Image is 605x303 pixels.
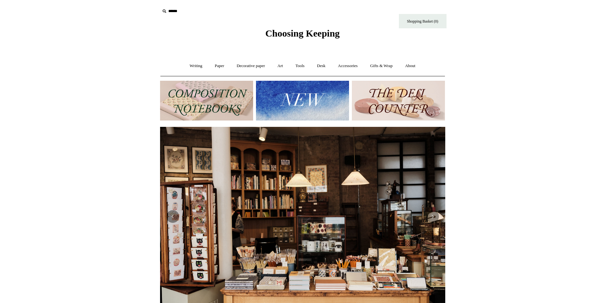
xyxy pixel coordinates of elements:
a: Desk [311,58,331,74]
a: Art [272,58,289,74]
a: Decorative paper [231,58,271,74]
span: Choosing Keeping [265,28,339,38]
a: Accessories [332,58,363,74]
a: Tools [290,58,310,74]
img: New.jpg__PID:f73bdf93-380a-4a35-bcfe-7823039498e1 [256,81,349,121]
a: Paper [209,58,230,74]
a: Shopping Basket (0) [399,14,447,28]
a: About [399,58,421,74]
button: Previous [166,210,179,223]
img: 202302 Composition ledgers.jpg__PID:69722ee6-fa44-49dd-a067-31375e5d54ec [160,81,253,121]
a: Gifts & Wrap [364,58,398,74]
button: Next [426,210,439,223]
a: Writing [184,58,208,74]
img: The Deli Counter [352,81,445,121]
a: Choosing Keeping [265,33,339,38]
